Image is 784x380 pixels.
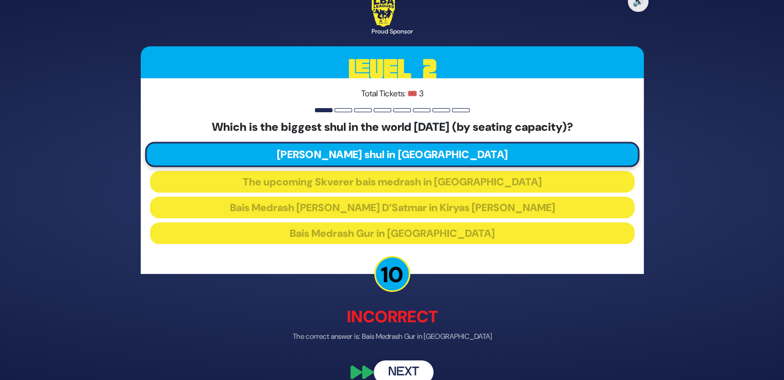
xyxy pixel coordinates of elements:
[150,222,635,244] button: Bais Medrash Gur in [GEOGRAPHIC_DATA]
[141,46,644,93] h3: Level 2
[145,142,639,167] button: [PERSON_NAME] shul in [GEOGRAPHIC_DATA]
[141,304,644,329] p: Incorrect
[141,331,644,342] p: The correct answer is: Bais Medrash Gur in [GEOGRAPHIC_DATA]
[150,197,635,218] button: Bais Medrash [PERSON_NAME] D’Satmar in Kiryas [PERSON_NAME]
[150,88,635,100] p: Total Tickets: 🎟️ 3
[372,27,413,36] div: Proud Sponsor
[374,256,410,292] p: 10
[150,171,635,193] button: The upcoming Skverer bais medrash in [GEOGRAPHIC_DATA]
[150,120,635,134] h5: Which is the biggest shul in the world [DATE] (by seating capacity)?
